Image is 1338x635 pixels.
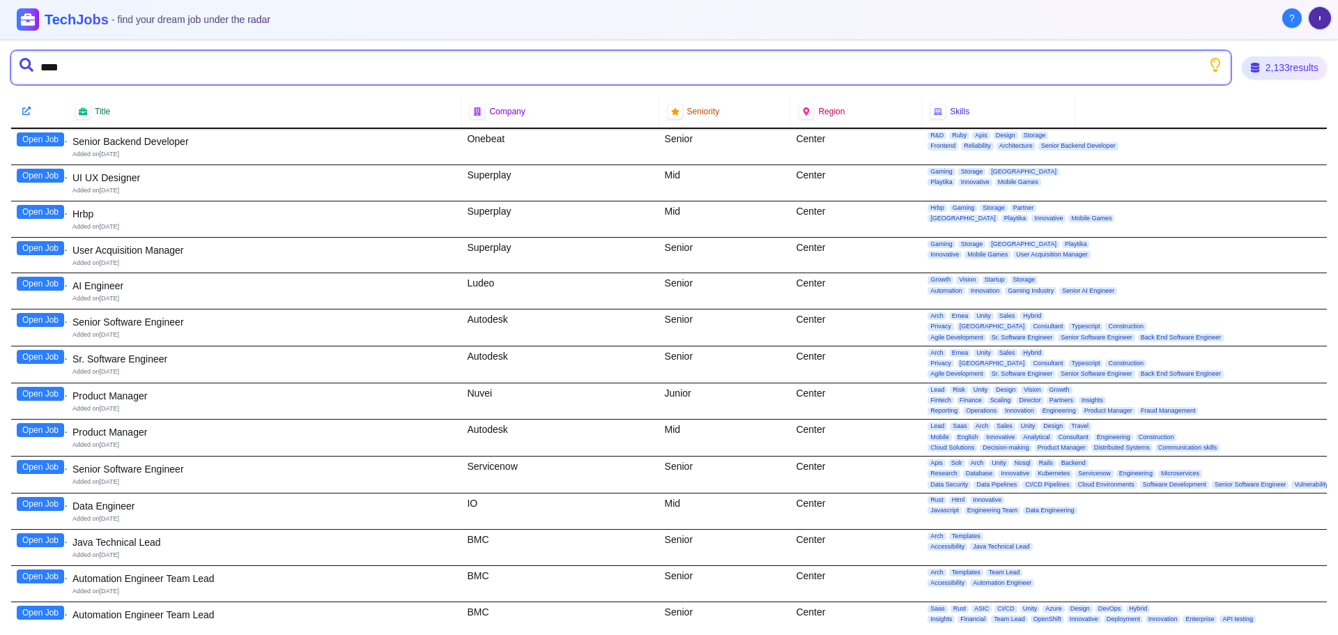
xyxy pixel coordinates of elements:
[1010,204,1037,212] span: Partner
[72,243,456,257] div: User Acquisition Manager
[17,423,64,437] button: Open Job
[1138,407,1199,415] span: Fraud Management
[950,422,970,430] span: Saas
[790,201,922,237] div: Center
[1116,470,1155,477] span: Engineering
[980,204,1008,212] span: Storage
[17,205,64,219] button: Open Job
[659,129,791,165] div: Senior
[974,349,994,357] span: Unity
[928,251,962,259] span: Innovative
[1126,605,1150,613] span: Hybrid
[928,470,960,477] span: Research
[72,587,456,596] div: Added on [DATE]
[1138,370,1224,378] span: Back End Software Engineer
[790,309,922,346] div: Center
[958,178,992,186] span: Innovative
[659,494,791,529] div: Mid
[986,569,1023,576] span: Team Lead
[17,241,64,255] button: Open Job
[17,169,64,183] button: Open Job
[982,276,1008,284] span: Startup
[928,370,986,378] span: Agile Development
[928,615,955,623] span: Insights
[994,422,1015,430] span: Sales
[659,420,791,456] div: Mid
[928,444,977,452] span: Cloud Solutions
[45,10,270,29] h1: TechJobs
[1023,507,1077,514] span: Data Engineering
[1013,251,1091,259] span: User Acquisition Manager
[461,238,659,273] div: Superplay
[1289,11,1295,25] span: ?
[964,251,1010,259] span: Mobile Games
[928,543,967,551] span: Accessibility
[790,165,922,201] div: Center
[928,215,999,222] span: [GEOGRAPHIC_DATA]
[928,360,954,367] span: Privacy
[1035,444,1089,452] span: Product Manager
[1021,132,1049,139] span: Storage
[1038,142,1118,150] span: Senior Backend Developer
[1030,360,1066,367] span: Consultant
[1022,481,1072,489] span: CI/CD Pipelines
[1040,422,1066,430] span: Design
[659,346,791,383] div: Senior
[928,579,967,587] span: Accessibility
[72,608,456,622] div: Automation Engineer Team Lead
[968,287,1003,295] span: Innovation
[928,240,955,248] span: Gaming
[928,178,955,186] span: Playtika
[949,312,971,320] span: Emea
[1035,470,1072,477] span: Kubernetes
[72,207,456,221] div: Hrbp
[1020,434,1053,441] span: Analytical
[687,106,720,117] span: Seniority
[928,407,960,415] span: Reporting
[928,276,953,284] span: Growth
[72,623,456,632] div: Added on [DATE]
[461,165,659,201] div: Superplay
[461,346,659,383] div: Autodesk
[1075,470,1114,477] span: Servicenow
[949,496,968,504] span: Html
[790,494,922,529] div: Center
[1001,215,1029,222] span: Playtika
[818,106,845,117] span: Region
[949,569,983,576] span: Templates
[1036,459,1056,467] span: Rails
[955,434,981,441] span: English
[928,334,986,342] span: Agile Development
[1018,422,1038,430] span: Unity
[72,389,456,403] div: Product Manager
[983,434,1017,441] span: Innovative
[970,579,1034,587] span: Automation Engineer
[1208,58,1222,72] button: Show search tips
[72,425,456,439] div: Product Manager
[989,334,1056,342] span: Sr. Software Engineer
[72,352,456,366] div: Sr. Software Engineer
[790,530,922,565] div: Center
[72,477,456,487] div: Added on [DATE]
[928,434,952,441] span: Mobile
[72,186,456,195] div: Added on [DATE]
[958,615,988,623] span: Financial
[72,535,456,549] div: Java Technical Lead
[928,312,946,320] span: Arch
[1040,407,1079,415] span: Engineering
[17,533,64,547] button: Open Job
[993,386,1018,394] span: Design
[1105,360,1146,367] span: Construction
[95,106,110,117] span: Title
[489,106,525,117] span: Company
[973,422,992,430] span: Arch
[950,106,969,117] span: Skills
[72,279,456,293] div: AI Engineer
[17,606,64,620] button: Open Job
[928,386,947,394] span: Lead
[928,204,947,212] span: Hrbp
[988,240,1059,248] span: [GEOGRAPHIC_DATA]
[1091,444,1153,452] span: Distributed Systems
[1104,615,1143,623] span: Deployment
[659,530,791,565] div: Senior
